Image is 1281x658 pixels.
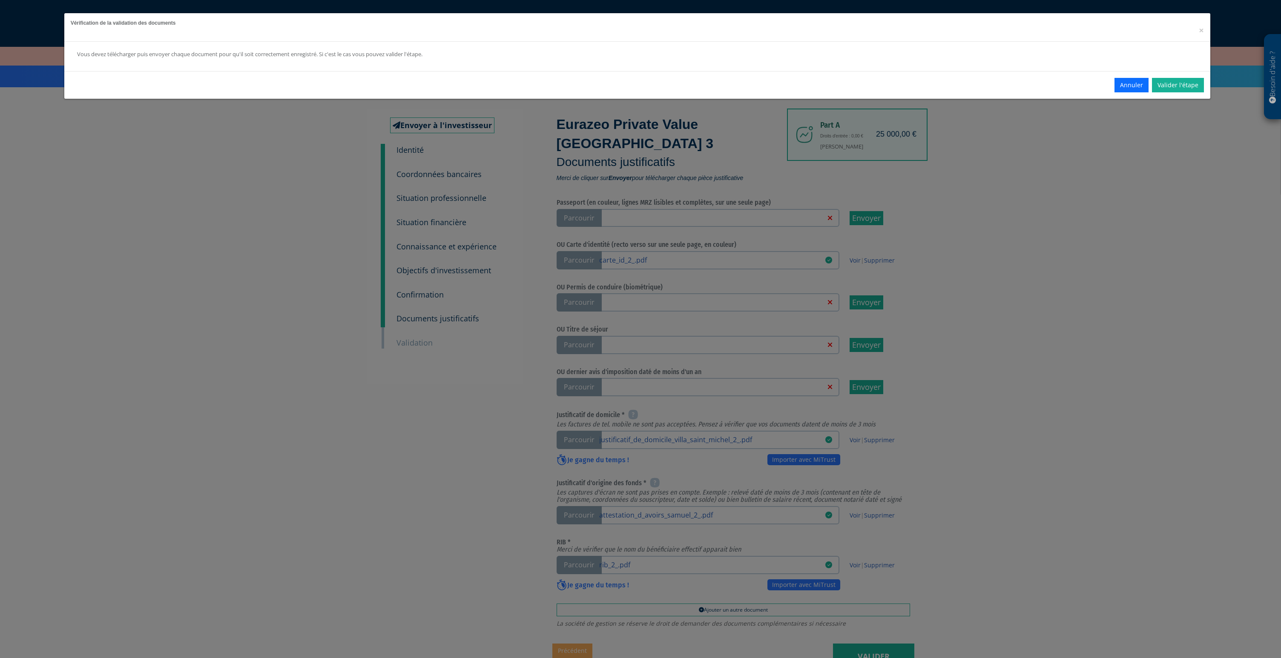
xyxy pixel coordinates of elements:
span: × [1199,24,1204,36]
h5: Vérification de la validation des documents [71,20,1204,27]
div: Vous devez télécharger puis envoyer chaque document pour qu'il soit correctement enregistré. Si c... [77,50,974,58]
button: Annuler [1114,78,1149,92]
a: Valider l'étape [1152,78,1204,92]
p: Besoin d'aide ? [1268,39,1278,115]
button: Close [1199,26,1204,35]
